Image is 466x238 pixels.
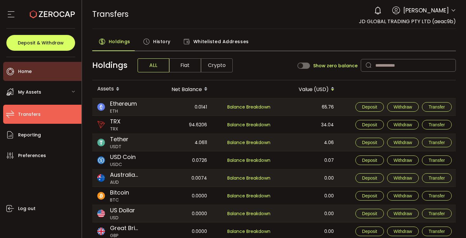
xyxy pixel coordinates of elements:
[355,102,384,112] button: Deposit
[227,228,270,235] span: Balance Breakdown
[169,58,201,72] span: Fiat
[387,120,419,129] button: Withdraw
[276,84,340,95] div: Value (USD)
[97,103,105,111] img: eth_portfolio.svg
[387,102,419,112] button: Withdraw
[149,134,212,151] div: 4.0611
[429,158,445,163] span: Transfer
[18,67,32,76] span: Home
[355,138,384,147] button: Deposit
[110,135,128,143] span: Tether
[387,209,419,218] button: Withdraw
[422,102,452,112] button: Transfer
[110,224,139,232] span: Great Britain Pound
[362,158,377,163] span: Deposit
[110,108,137,115] span: ETH
[276,187,339,205] div: 0.00
[422,155,452,165] button: Transfer
[149,116,212,134] div: 94.6206
[18,204,36,213] span: Log out
[138,58,169,72] span: ALL
[394,104,412,109] span: Withdraw
[362,229,377,234] span: Deposit
[313,63,358,68] span: Show zero balance
[227,139,270,146] span: Balance Breakdown
[429,104,445,109] span: Transfer
[97,192,105,200] img: btc_portfolio.svg
[18,130,41,140] span: Reporting
[110,170,139,179] span: Australian Dollar
[276,205,339,222] div: 0.00
[110,161,136,168] span: USDC
[391,169,466,238] div: 聊天小组件
[359,18,456,25] span: JD GLOBAL TRADING PTY LTD (aeac9b)
[422,120,452,129] button: Transfer
[387,191,419,201] button: Withdraw
[110,215,135,221] span: USD
[110,143,128,150] span: USDT
[149,84,213,95] div: Net Balance
[362,193,377,198] span: Deposit
[149,187,212,205] div: 0.0000
[429,122,445,127] span: Transfer
[92,9,129,20] span: Transfers
[387,227,419,236] button: Withdraw
[355,155,384,165] button: Deposit
[110,117,120,126] span: TRX
[387,173,419,183] button: Withdraw
[227,175,270,181] span: Balance Breakdown
[394,158,412,163] span: Withdraw
[227,104,270,110] span: Balance Breakdown
[97,228,105,235] img: gbp_portfolio.svg
[149,169,212,187] div: 0.0074
[391,169,466,238] iframe: Chat Widget
[362,104,377,109] span: Deposit
[193,35,249,48] span: Whitelisted Addresses
[110,206,135,215] span: US Dollar
[149,151,212,169] div: 0.0726
[276,151,339,169] div: 0.07
[362,140,377,145] span: Deposit
[18,110,41,119] span: Transfers
[276,98,339,116] div: 65.76
[149,205,212,222] div: 0.0000
[18,151,46,160] span: Preferences
[387,138,419,147] button: Withdraw
[109,35,130,48] span: Holdings
[227,192,270,200] span: Balance Breakdown
[227,122,270,128] span: Balance Breakdown
[97,121,105,129] img: trx_portfolio.png
[362,175,377,181] span: Deposit
[92,84,149,95] div: Assets
[6,35,75,51] button: Deposit & Withdraw
[362,211,377,216] span: Deposit
[92,59,127,71] span: Holdings
[355,191,384,201] button: Deposit
[355,209,384,218] button: Deposit
[276,169,339,187] div: 0.00
[227,210,270,217] span: Balance Breakdown
[355,120,384,129] button: Deposit
[97,174,105,182] img: aud_portfolio.svg
[97,210,105,217] img: usd_portfolio.svg
[97,139,105,146] img: usdt_portfolio.svg
[355,227,384,236] button: Deposit
[276,134,339,151] div: 4.06
[110,99,137,108] span: Ethereum
[227,157,270,163] span: Balance Breakdown
[355,173,384,183] button: Deposit
[387,155,419,165] button: Withdraw
[422,138,452,147] button: Transfer
[201,58,233,72] span: Crypto
[97,156,105,164] img: usdc_portfolio.svg
[394,122,412,127] span: Withdraw
[276,116,339,134] div: 34.04
[110,197,129,203] span: BTC
[110,179,139,186] span: AUD
[403,6,449,15] span: [PERSON_NAME]
[18,88,41,97] span: My Assets
[18,41,64,45] span: Deposit & Withdraw
[429,140,445,145] span: Transfer
[110,188,129,197] span: Bitcoin
[110,126,120,132] span: TRX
